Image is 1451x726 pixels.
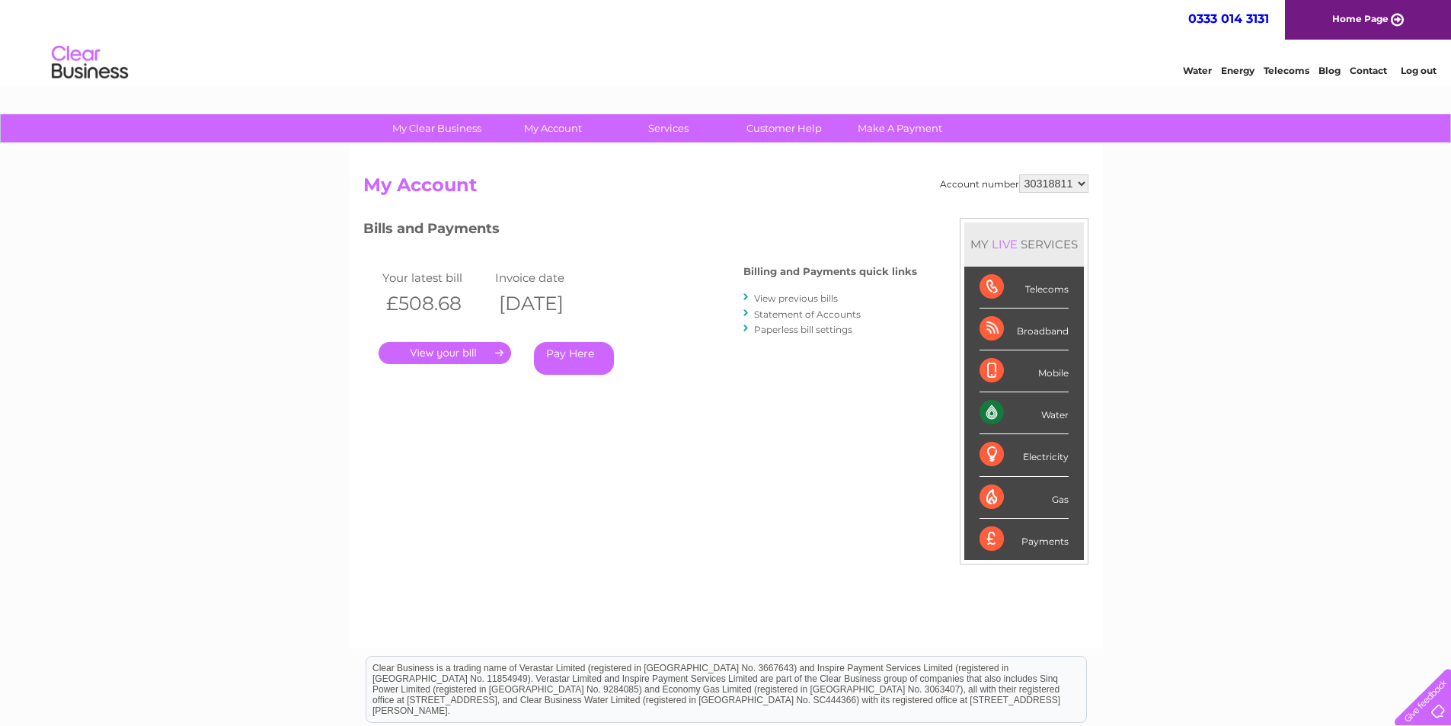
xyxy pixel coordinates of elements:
[980,434,1069,476] div: Electricity
[980,392,1069,434] div: Water
[51,40,129,86] img: logo.png
[721,114,847,142] a: Customer Help
[491,288,605,319] th: [DATE]
[940,174,1088,193] div: Account number
[379,288,492,319] th: £508.68
[363,218,917,245] h3: Bills and Payments
[379,267,492,288] td: Your latest bill
[490,114,615,142] a: My Account
[980,477,1069,519] div: Gas
[743,266,917,277] h4: Billing and Payments quick links
[1401,65,1437,76] a: Log out
[363,174,1088,203] h2: My Account
[980,267,1069,309] div: Telecoms
[534,342,614,375] a: Pay Here
[980,350,1069,392] div: Mobile
[1183,65,1212,76] a: Water
[366,8,1086,74] div: Clear Business is a trading name of Verastar Limited (registered in [GEOGRAPHIC_DATA] No. 3667643...
[964,222,1084,266] div: MY SERVICES
[837,114,963,142] a: Make A Payment
[754,324,852,335] a: Paperless bill settings
[980,519,1069,560] div: Payments
[1221,65,1254,76] a: Energy
[754,309,861,320] a: Statement of Accounts
[989,237,1021,251] div: LIVE
[374,114,500,142] a: My Clear Business
[379,342,511,364] a: .
[1188,11,1269,26] a: 0333 014 3131
[1318,65,1341,76] a: Blog
[491,267,605,288] td: Invoice date
[1264,65,1309,76] a: Telecoms
[754,293,838,304] a: View previous bills
[606,114,731,142] a: Services
[1350,65,1387,76] a: Contact
[980,309,1069,350] div: Broadband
